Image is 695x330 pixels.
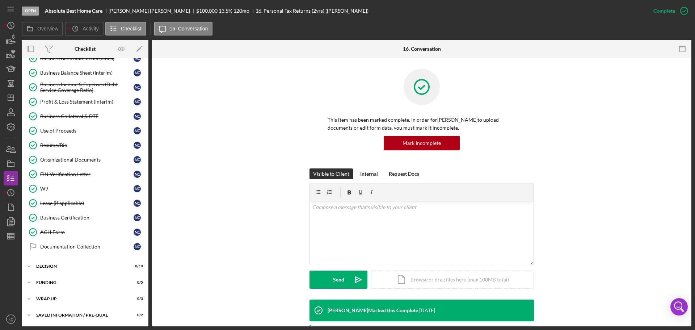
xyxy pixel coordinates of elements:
[25,239,145,254] a: Documentation CollectionNC
[389,168,419,179] div: Request Docs
[36,280,125,285] div: Funding
[196,8,218,14] span: $100,000
[25,196,145,210] a: Lease (if applicable)NC
[134,127,141,134] div: N C
[121,26,142,32] label: Checklist
[134,200,141,207] div: N C
[25,138,145,153] a: Resume/BioNC
[328,308,418,313] div: [PERSON_NAME] Marked this Complete
[45,8,102,14] b: Absolute Best Home Care
[25,225,145,239] a: ACH FormNC
[134,84,141,91] div: N C
[653,4,675,18] div: Complete
[134,98,141,105] div: N C
[154,22,213,35] button: 16. Conversation
[134,156,141,163] div: N C
[40,113,134,119] div: Business Collateral & DTE
[40,171,134,177] div: EIN Verification Letter
[134,142,141,149] div: N C
[40,215,134,221] div: Business Certification
[22,22,63,35] button: Overview
[134,171,141,178] div: N C
[105,22,146,35] button: Checklist
[646,4,691,18] button: Complete
[8,317,13,321] text: KD
[25,51,145,66] a: Business Bank Statements (3mos)NC
[36,264,125,268] div: Decision
[65,22,103,35] button: Activity
[309,168,353,179] button: Visible to Client
[36,297,125,301] div: Wrap up
[75,46,96,52] div: Checklist
[40,244,134,250] div: Documentation Collection
[360,168,378,179] div: Internal
[419,308,435,313] time: 2025-08-28 02:30
[40,142,134,148] div: Resume/Bio
[40,99,134,105] div: Profit & Loss Statement (Interim)
[25,124,145,138] a: Use of ProceedsNC
[328,116,516,132] p: This item has been marked complete. In order for [PERSON_NAME] to upload documents or edit form d...
[403,136,441,150] div: Mark Incomplete
[22,7,39,16] div: Open
[309,271,367,289] button: Send
[134,185,141,192] div: N C
[83,26,98,32] label: Activity
[130,297,143,301] div: 0 / 3
[37,26,58,32] label: Overview
[25,210,145,225] a: Business CertificationNC
[670,298,688,316] div: Open Intercom Messenger
[25,66,145,80] a: Business Balance Sheet (Interim)NC
[40,70,134,76] div: Business Balance Sheet (Interim)
[134,229,141,236] div: N C
[219,8,232,14] div: 13.5 %
[130,280,143,285] div: 0 / 5
[130,264,143,268] div: 0 / 10
[170,26,208,32] label: 16. Conversation
[36,313,125,317] div: Saved Information / Pre-Qual
[40,200,134,206] div: Lease (if applicable)
[130,313,143,317] div: 0 / 2
[134,243,141,250] div: N C
[25,181,145,196] a: W9NC
[40,229,134,235] div: ACH Form
[134,55,141,62] div: N C
[40,128,134,134] div: Use of Proceeds
[134,113,141,120] div: N C
[357,168,382,179] button: Internal
[385,168,423,179] button: Request Docs
[40,157,134,163] div: Organizational Documents
[384,136,460,150] button: Mark Incomplete
[403,46,441,52] div: 16. Conversation
[109,8,196,14] div: [PERSON_NAME] [PERSON_NAME]
[25,80,145,95] a: Business Income & Expenses (Debt Service Coverage Ratio)NC
[25,95,145,109] a: Profit & Loss Statement (Interim)NC
[134,214,141,221] div: N C
[313,168,349,179] div: Visible to Client
[134,69,141,76] div: N C
[25,153,145,167] a: Organizational DocumentsNC
[333,271,344,289] div: Send
[40,186,134,192] div: W9
[256,8,368,14] div: 16. Personal Tax Returns (2yrs) ([PERSON_NAME])
[233,8,249,14] div: 120 mo
[25,167,145,181] a: EIN Verification LetterNC
[4,312,18,326] button: KD
[25,109,145,124] a: Business Collateral & DTENC
[40,82,134,93] div: Business Income & Expenses (Debt Service Coverage Ratio)
[40,55,134,61] div: Business Bank Statements (3mos)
